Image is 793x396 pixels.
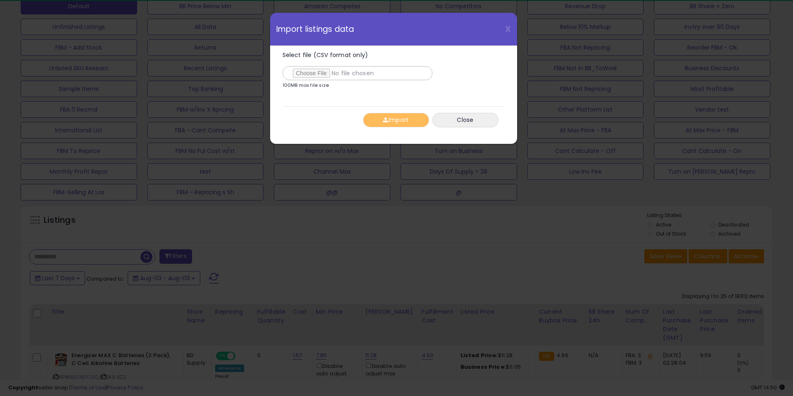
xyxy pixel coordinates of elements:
[363,113,429,127] button: Import
[432,113,499,127] button: Close
[283,51,368,59] span: Select file (CSV format only)
[283,83,329,88] p: 100MB max file size
[276,25,354,33] span: Import listings data
[505,23,511,35] span: X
